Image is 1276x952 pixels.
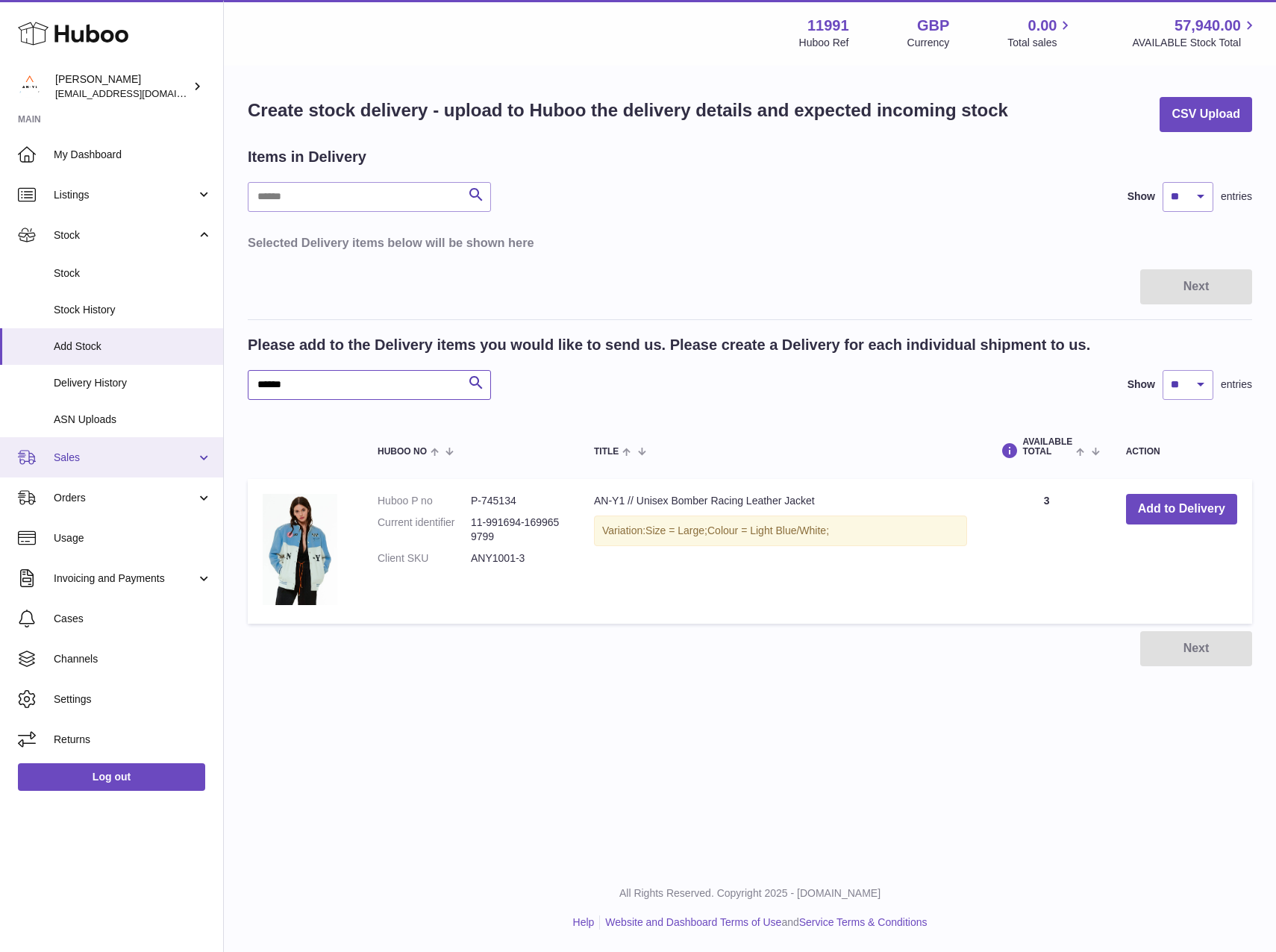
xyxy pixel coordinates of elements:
[645,524,707,536] span: Size = Large;
[707,524,829,536] span: Colour = Light Blue/White;
[799,36,849,50] div: Huboo Ref
[54,531,212,545] span: Usage
[54,376,212,390] span: Delivery History
[579,479,982,624] td: AN-Y1 // Unisex Bomber Racing Leather Jacket
[1132,36,1258,50] span: AVAILABLE Stock Total
[807,16,849,36] strong: 11991
[54,188,196,202] span: Listings
[1175,16,1241,36] span: 57,940.00
[55,72,190,101] div: [PERSON_NAME]
[54,612,212,626] span: Cases
[1126,494,1237,524] button: Add to Delivery
[1126,447,1237,457] div: Action
[917,16,949,36] strong: GBP
[1132,16,1258,50] a: 57,940.00 AVAILABLE Stock Total
[471,516,564,544] dd: 11-991694-1699659799
[248,234,1252,251] h3: Selected Delivery items below will be shown here
[248,98,1008,122] h1: Create stock delivery - upload to Huboo the delivery details and expected incoming stock
[799,916,928,928] a: Service Terms & Conditions
[600,915,927,930] li: and
[248,147,366,167] h2: Items in Delivery
[54,148,212,162] span: My Dashboard
[1221,378,1252,392] span: entries
[54,451,196,465] span: Sales
[54,692,212,707] span: Settings
[54,652,212,666] span: Channels
[54,491,196,505] span: Orders
[605,916,781,928] a: Website and Dashboard Terms of Use
[54,303,212,317] span: Stock History
[1007,16,1074,50] a: 0.00 Total sales
[54,733,212,747] span: Returns
[248,335,1090,355] h2: Please add to the Delivery items you would like to send us. Please create a Delivery for each ind...
[18,763,205,790] a: Log out
[378,551,471,566] dt: Client SKU
[1128,378,1155,392] label: Show
[263,494,337,605] img: AN-Y1 // Unisex Bomber Racing Leather Jacket
[1221,190,1252,204] span: entries
[594,447,619,457] span: Title
[594,516,967,546] div: Variation:
[1128,190,1155,204] label: Show
[54,571,196,586] span: Invoicing and Payments
[1160,97,1252,132] button: CSV Upload
[471,551,564,566] dd: ANY1001-3
[1007,36,1074,50] span: Total sales
[378,516,471,544] dt: Current identifier
[1028,16,1057,36] span: 0.00
[18,75,40,98] img: info@an-y1.com
[54,413,212,427] span: ASN Uploads
[471,494,564,508] dd: P-745134
[54,266,212,281] span: Stock
[54,228,196,242] span: Stock
[236,886,1264,901] p: All Rights Reserved. Copyright 2025 - [DOMAIN_NAME]
[54,339,212,354] span: Add Stock
[378,447,427,457] span: Huboo no
[907,36,950,50] div: Currency
[982,479,1110,624] td: 3
[573,916,595,928] a: Help
[55,87,219,99] span: [EMAIL_ADDRESS][DOMAIN_NAME]
[378,494,471,508] dt: Huboo P no
[1022,437,1072,457] span: AVAILABLE Total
